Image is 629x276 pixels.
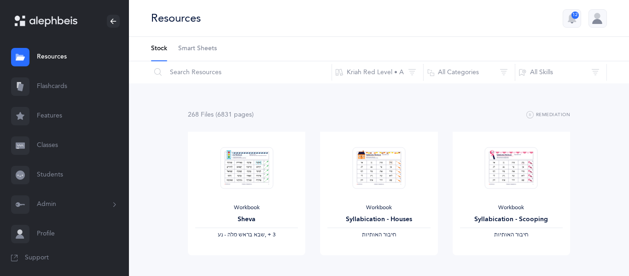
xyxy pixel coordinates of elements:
img: Syllabication-Workbook-Level-1-EN_Red_Scooping_thumbnail_1741114434.png [485,147,538,189]
span: ‫חיבור האותיות‬ [362,231,396,238]
div: Workbook [327,204,430,211]
input: Search Resources [151,61,332,83]
img: Syllabication-Workbook-Level-1-EN_Red_Houses_thumbnail_1741114032.png [352,147,405,189]
div: Workbook [195,204,298,211]
div: Sheva [195,215,298,224]
span: 268 File [188,111,214,118]
span: ‫חיבור האותיות‬ [494,231,528,238]
span: s [211,111,214,118]
div: Syllabication - Scooping [460,215,563,224]
span: Support [25,253,49,263]
div: 12 [571,12,579,19]
div: Syllabication - Houses [327,215,430,224]
button: All Skills [515,61,607,83]
span: Smart Sheets [178,44,217,53]
span: s [249,111,252,118]
span: ‫שבא בראש מלה - נע‬ [218,231,265,238]
div: ‪, + 3‬ [195,231,298,239]
button: 12 [563,9,581,28]
button: All Categories [423,61,515,83]
button: Remediation [526,110,570,121]
div: Workbook [460,204,563,211]
div: Resources [151,11,201,26]
span: (6831 page ) [215,111,254,118]
button: Kriah Red Level • A [332,61,424,83]
img: Sheva-Workbook-Red_EN_thumbnail_1754012358.png [220,147,273,189]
